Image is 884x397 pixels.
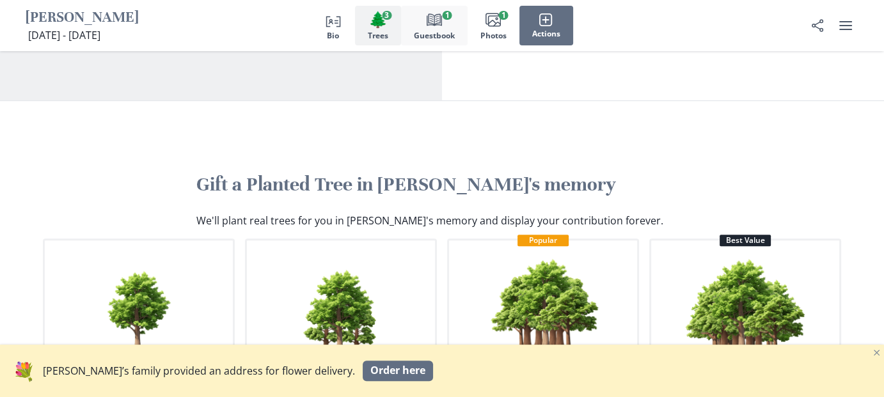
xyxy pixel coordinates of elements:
span: Bio [327,31,339,40]
p: [PERSON_NAME]’s family provided an address for flower delivery. [43,363,355,378]
img: 3 trees [281,254,401,374]
span: Order here [370,364,425,377]
h1: [PERSON_NAME] [26,8,139,28]
div: Popular [517,235,569,246]
button: Bio [312,6,355,45]
button: Photos [468,6,519,45]
span: Tree [368,10,388,29]
button: user menu [833,13,858,38]
p: We'll plant real trees for you in [PERSON_NAME]'s memory and display your contribution forever. [196,213,663,228]
span: Trees [368,31,388,40]
span: 1 [443,11,452,20]
span: Photos [480,31,507,40]
h2: Gift a Planted Tree in [PERSON_NAME]'s memory [196,173,688,197]
button: Share Obituary [805,13,830,38]
span: flowers [13,359,35,383]
span: 1 [499,11,509,20]
a: flowers [13,357,35,384]
span: Actions [532,29,560,38]
img: 1 trees [79,254,199,374]
button: Trees [355,6,401,45]
button: Actions [519,6,573,45]
img: 20 trees [685,245,805,366]
a: Order here [363,361,433,381]
div: Best Value [720,235,771,246]
span: [DATE] - [DATE] [28,28,100,42]
span: Guestbook [414,31,455,40]
button: Guestbook [401,6,468,45]
button: Close [869,345,884,360]
span: 3 [382,11,391,20]
img: 8 trees [483,245,603,366]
